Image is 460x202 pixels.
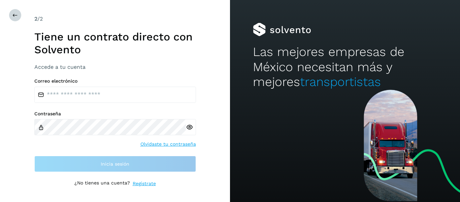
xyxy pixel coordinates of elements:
h1: Tiene un contrato directo con Solvento [34,30,196,56]
label: Correo electrónico [34,78,196,84]
h3: Accede a tu cuenta [34,64,196,70]
span: Inicia sesión [101,162,129,166]
a: Regístrate [133,180,156,187]
button: Inicia sesión [34,156,196,172]
label: Contraseña [34,111,196,117]
a: Olvidaste tu contraseña [140,141,196,148]
h2: Las mejores empresas de México necesitan más y mejores [253,45,437,89]
span: transportistas [300,75,381,89]
span: 2 [34,16,37,22]
p: ¿No tienes una cuenta? [74,180,130,187]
